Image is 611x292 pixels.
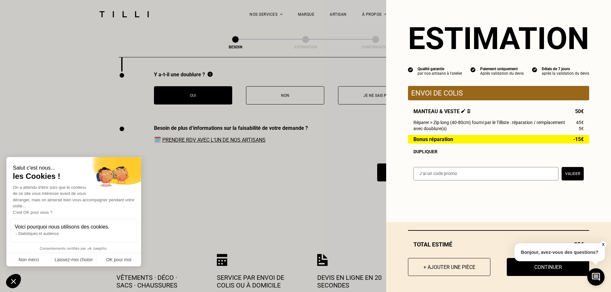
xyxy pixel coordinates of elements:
[542,67,589,71] div: Délais de 7 jours
[467,109,471,113] img: Supprimer
[413,149,584,154] div: Dupliquer
[600,241,606,248] button: X
[507,258,589,276] button: Continuer
[573,137,584,142] span: -15€
[514,243,605,261] p: Bonjour, avez-vous des questions?
[579,126,584,131] span: 5€
[418,71,462,76] div: par nos artisans à l'atelier
[408,258,490,276] button: + Ajouter une pièce
[408,67,413,72] img: icon list info
[413,120,565,125] span: Réparer > Zip long (40-80cm) fourni par le Tilliste : réparation / remplacement
[542,71,589,76] div: après la validation du devis
[413,126,447,131] span: avec doublure(s)
[411,89,586,97] p: Envoi de colis
[562,167,584,180] button: Valider
[575,108,584,114] span: 50€
[461,109,465,113] img: Éditer
[408,241,589,248] div: Total estimé
[576,120,584,125] span: 45€
[413,167,558,180] input: J‘ai un code promo
[480,67,524,71] div: Paiement uniquement
[532,67,537,72] img: icon list info
[418,67,462,71] div: Qualité garantie
[480,71,524,76] div: Après validation du devis
[413,108,471,114] span: Manteau & veste
[471,67,476,72] img: icon list info
[408,21,589,56] section: Estimation
[413,137,453,142] span: Bonus réparation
